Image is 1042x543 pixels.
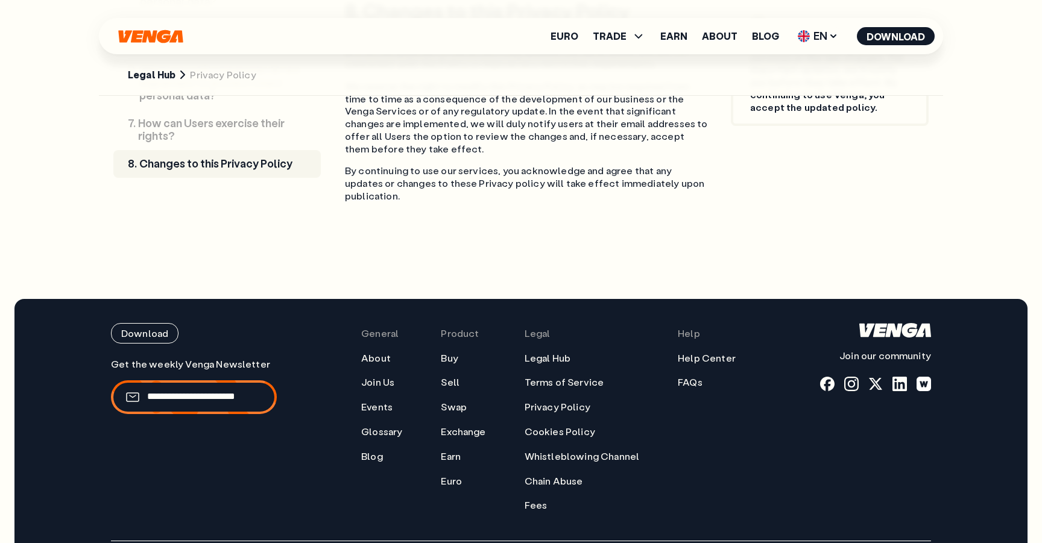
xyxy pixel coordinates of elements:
a: Events [361,401,393,413]
p: We reserve the right to modify this Privacy Policy, as may be required from time to time as a con... [345,80,709,155]
a: linkedin [892,377,907,391]
a: instagram [844,377,859,391]
p: Which security measures do we implement to protect Users’ personal data? [139,63,306,102]
a: Legal Hub [525,352,570,365]
a: x [868,377,883,391]
a: Download [111,323,277,344]
a: Buy [441,352,458,365]
a: FAQs [678,376,703,389]
span: General [361,327,399,340]
div: 8 . [128,157,137,171]
span: TRADE [593,31,627,41]
a: Legal Hub [128,69,175,81]
a: Blog [752,31,779,41]
a: warpcast [917,377,931,391]
a: Privacy Policy [525,401,590,413]
p: By continuing to use our services, you acknowledge and agree that any updates or changes to these... [345,165,709,202]
a: Join Us [361,376,394,389]
a: Glossary [361,425,402,438]
a: Exchange [441,425,485,438]
p: Changes to this Privacy Policy [139,157,292,171]
a: Sell [441,376,459,389]
p: Get the weekly Venga Newsletter [111,358,277,371]
a: Euro [441,475,462,488]
img: flag-uk [798,30,810,42]
span: Privacy Policy [190,69,256,81]
a: About [361,352,391,365]
p: Join our community [820,350,931,362]
a: 7.How can Users exercise their rights? [113,110,321,150]
span: TRADE [593,29,646,43]
button: Download [857,27,935,45]
span: Legal [525,327,551,340]
a: About [702,31,737,41]
a: Whistleblowing Channel [525,450,640,463]
a: Fees [525,499,548,512]
a: Earn [660,31,687,41]
a: Terms of Service [525,376,604,389]
a: Cookies Policy [525,425,595,438]
svg: Home [117,30,185,43]
p: How can Users exercise their rights? [138,117,306,143]
a: Euro [551,31,578,41]
a: 8.Changes to this Privacy Policy [113,150,321,178]
div: 7 . [128,117,136,130]
span: Product [441,327,479,340]
a: Blog [361,450,383,463]
span: EN [794,27,842,46]
a: Earn [441,450,461,463]
svg: Home [859,323,931,337]
a: Swap [441,401,467,413]
button: Download [111,323,178,344]
a: fb [820,377,835,391]
a: Help Center [678,352,736,365]
a: Chain Abuse [525,475,583,488]
span: Help [678,327,700,340]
